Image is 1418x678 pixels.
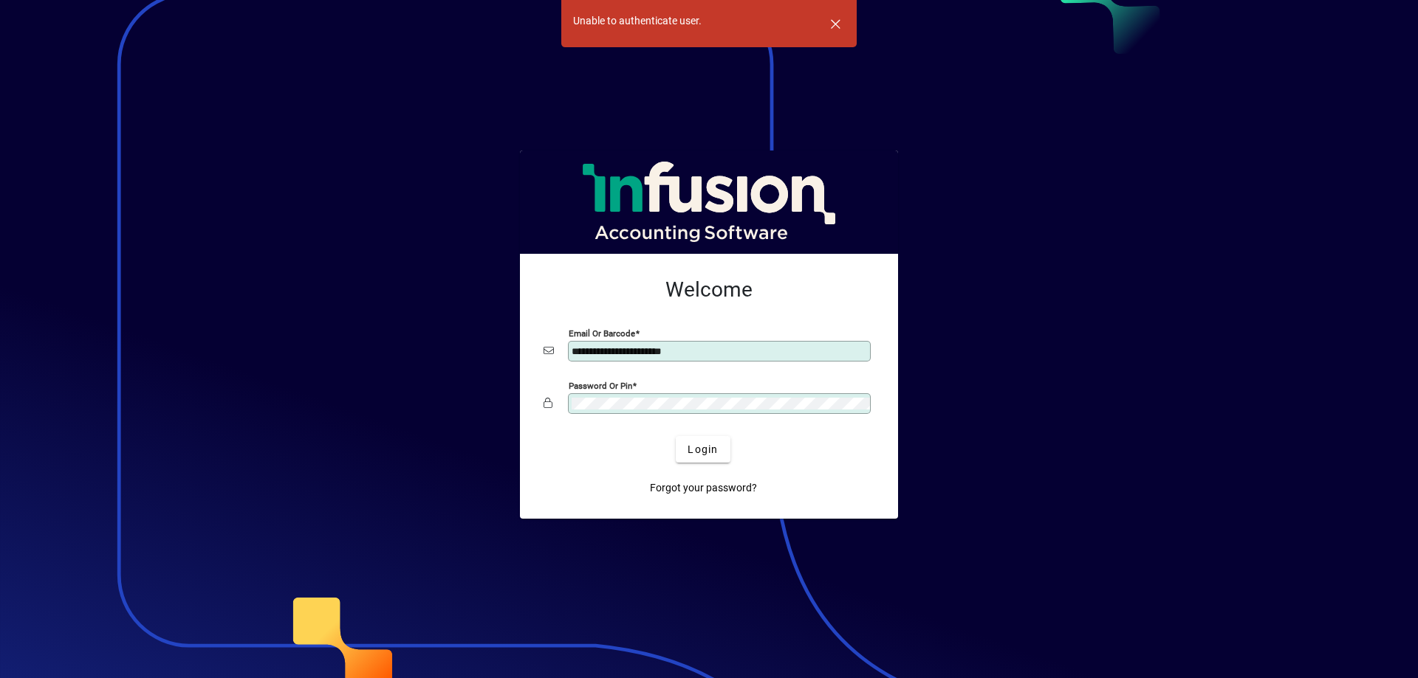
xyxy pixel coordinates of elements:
[544,277,874,302] h2: Welcome
[573,13,702,29] div: Unable to authenticate user.
[650,480,757,496] span: Forgot your password?
[688,442,718,457] span: Login
[676,436,730,463] button: Login
[569,328,635,339] mat-label: Email or Barcode
[644,474,763,501] a: Forgot your password?
[569,381,632,391] mat-label: Password or Pin
[818,6,853,41] button: Dismiss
